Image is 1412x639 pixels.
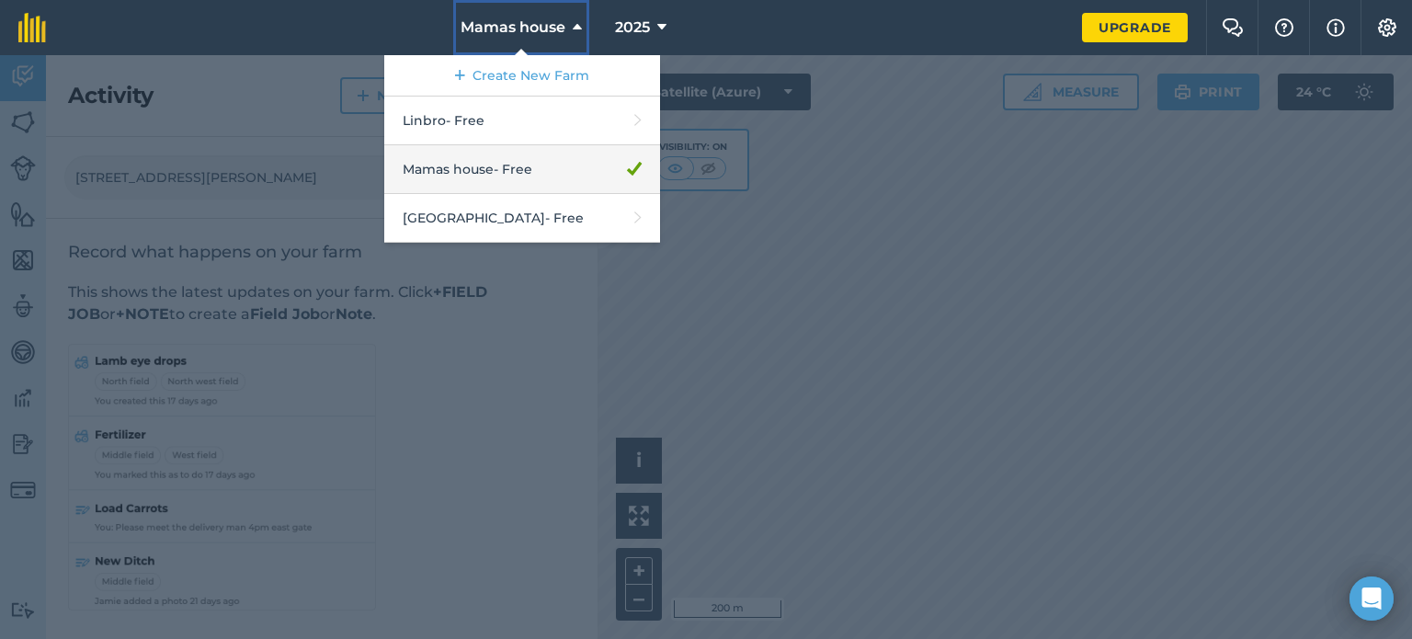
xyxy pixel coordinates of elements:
a: Mamas house- Free [384,145,660,194]
div: Open Intercom Messenger [1349,576,1394,621]
a: Upgrade [1082,13,1188,42]
img: A cog icon [1376,18,1398,37]
img: Two speech bubbles overlapping with the left bubble in the forefront [1222,18,1244,37]
a: [GEOGRAPHIC_DATA]- Free [384,194,660,243]
a: Create New Farm [384,55,660,97]
img: svg+xml;base64,PHN2ZyB4bWxucz0iaHR0cDovL3d3dy53My5vcmcvMjAwMC9zdmciIHdpZHRoPSIxNyIgaGVpZ2h0PSIxNy... [1327,17,1345,39]
img: A question mark icon [1273,18,1295,37]
span: 2025 [615,17,650,39]
span: Mamas house [461,17,565,39]
a: Linbro- Free [384,97,660,145]
img: fieldmargin Logo [18,13,46,42]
